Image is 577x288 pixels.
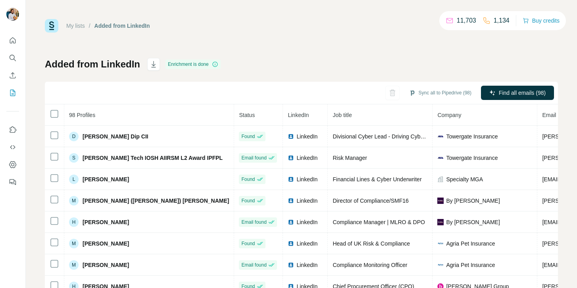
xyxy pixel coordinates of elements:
[241,261,266,269] span: Email found
[6,140,19,154] button: Use Surfe API
[83,175,129,183] span: [PERSON_NAME]
[288,219,294,225] img: LinkedIn logo
[6,175,19,189] button: Feedback
[296,218,317,226] span: LinkedIn
[296,154,317,162] span: LinkedIn
[241,154,266,161] span: Email found
[494,16,510,25] p: 1,134
[446,175,483,183] span: Specialty MGA
[69,239,79,248] div: M
[296,132,317,140] span: LinkedIn
[288,133,294,140] img: LinkedIn logo
[437,240,444,247] img: company-logo
[333,133,566,140] span: Divisional Cyber Lead - Driving Cyber Strategy, Training & Innovation Across 40+ UK Locations
[437,133,444,140] img: company-logo
[83,240,129,248] span: [PERSON_NAME]
[241,219,266,226] span: Email found
[523,15,560,26] button: Buy credits
[446,197,500,205] span: By [PERSON_NAME]
[89,22,90,30] li: /
[69,217,79,227] div: H
[241,176,255,183] span: Found
[241,133,255,140] span: Found
[239,112,255,118] span: Status
[6,8,19,21] img: Avatar
[69,196,79,205] div: M
[288,155,294,161] img: LinkedIn logo
[69,112,95,118] span: 98 Profiles
[446,154,498,162] span: Towergate Insurance
[437,112,461,118] span: Company
[542,112,556,118] span: Email
[481,86,554,100] button: Find all emails (98)
[333,176,421,182] span: Financial Lines & Cyber Underwriter
[333,112,352,118] span: Job title
[296,261,317,269] span: LinkedIn
[288,112,309,118] span: LinkedIn
[94,22,150,30] div: Added from LinkedIn
[437,155,444,161] img: company-logo
[446,240,495,248] span: Agria Pet Insurance
[6,33,19,48] button: Quick start
[6,86,19,100] button: My lists
[69,153,79,163] div: S
[69,175,79,184] div: L
[83,261,129,269] span: [PERSON_NAME]
[457,16,476,25] p: 11,703
[6,157,19,172] button: Dashboard
[83,218,129,226] span: [PERSON_NAME]
[6,123,19,137] button: Use Surfe on LinkedIn
[288,262,294,268] img: LinkedIn logo
[241,197,255,204] span: Found
[437,262,444,268] img: company-logo
[288,198,294,204] img: LinkedIn logo
[288,240,294,247] img: LinkedIn logo
[83,132,148,140] span: [PERSON_NAME] Dip CII
[333,219,425,225] span: Compliance Manager | MLRO & DPO
[446,261,495,269] span: Agria Pet Insurance
[6,68,19,83] button: Enrich CSV
[437,219,444,225] img: company-logo
[69,260,79,270] div: M
[45,58,140,71] h1: Added from LinkedIn
[69,132,79,141] div: D
[333,155,367,161] span: Risk Manager
[437,198,444,204] img: company-logo
[333,198,408,204] span: Director of Compliance/SMF16
[241,240,255,247] span: Found
[6,51,19,65] button: Search
[83,197,229,205] span: [PERSON_NAME] ([PERSON_NAME]) [PERSON_NAME]
[296,175,317,183] span: LinkedIn
[333,262,407,268] span: Compliance Monitoring Officer
[333,240,410,247] span: Head of UK Risk & Compliance
[66,23,85,29] a: My lists
[288,176,294,182] img: LinkedIn logo
[296,240,317,248] span: LinkedIn
[83,154,223,162] span: [PERSON_NAME] Tech IOSH AIIRSM L2 Award IPFPL
[404,87,477,99] button: Sync all to Pipedrive (98)
[499,89,546,97] span: Find all emails (98)
[446,218,500,226] span: By [PERSON_NAME]
[446,132,498,140] span: Towergate Insurance
[45,19,58,33] img: Surfe Logo
[165,60,221,69] div: Enrichment is done
[296,197,317,205] span: LinkedIn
